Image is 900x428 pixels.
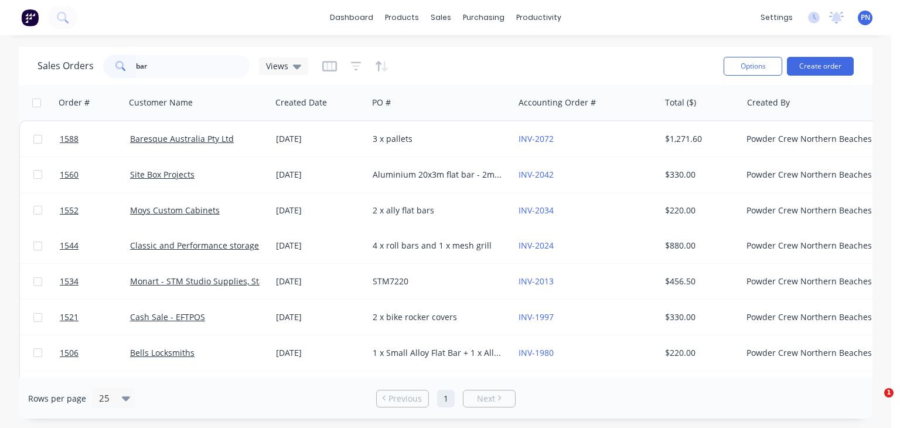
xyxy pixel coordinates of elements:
div: Accounting Order # [519,97,596,108]
h1: Sales Orders [37,60,94,72]
span: 1588 [60,133,79,145]
a: Previous page [377,393,428,405]
span: Rows per page [28,393,86,405]
img: Factory [21,9,39,26]
div: STM7220 [373,276,503,287]
span: 1544 [60,240,79,252]
a: INV-2042 [519,169,554,180]
a: Monart - STM Studio Supplies, Stanmart Film Services & Sports Mirrors [GEOGRAPHIC_DATA] [130,276,492,287]
a: 1481 [60,371,130,406]
div: Order # [59,97,90,108]
div: 3 x pallets [373,133,503,145]
div: settings [755,9,799,26]
div: $456.50 [665,276,734,287]
a: 1560 [60,157,130,192]
div: purchasing [457,9,510,26]
a: INV-1997 [519,311,554,322]
iframe: Intercom live chat [860,388,888,416]
a: dashboard [324,9,379,26]
div: $1,271.60 [665,133,734,145]
a: INV-1980 [519,347,554,358]
a: INV-2013 [519,276,554,287]
div: Powder Crew Northern Beaches [746,205,877,216]
span: 1560 [60,169,79,181]
span: 1506 [60,347,79,359]
div: [DATE] [276,347,363,359]
a: Page 1 is your current page [437,390,455,407]
a: 1506 [60,335,130,371]
div: 2 x ally flat bars [373,205,503,216]
a: 1552 [60,193,130,228]
a: 1544 [60,228,130,263]
span: Next [477,393,495,405]
input: Search... [136,55,250,78]
a: Cash Sale - EFTPOS [130,311,205,322]
div: Created Date [275,97,327,108]
div: $880.00 [665,240,734,252]
button: Create order [787,57,854,76]
div: Powder Crew Northern Beaches [746,311,877,323]
a: Site Box Projects [130,169,195,180]
span: Views [266,60,288,72]
div: [DATE] [276,133,363,145]
div: [DATE] [276,205,363,216]
span: 1552 [60,205,79,216]
div: Powder Crew Northern Beaches [746,276,877,287]
a: INV-2034 [519,205,554,216]
span: 1534 [60,276,79,287]
div: [DATE] [276,169,363,181]
div: Powder Crew Northern Beaches [746,347,877,359]
div: $330.00 [665,169,734,181]
a: Moys Custom Cabinets [130,205,220,216]
div: [DATE] [276,311,363,323]
div: Aluminium 20x3m flat bar - 2m QTY 14 [373,169,503,181]
div: Customer Name [129,97,193,108]
span: Previous [388,393,422,405]
a: 1588 [60,121,130,157]
div: Created By [747,97,790,108]
div: [DATE] [276,240,363,252]
a: Baresque Australia Pty Ltd [130,133,234,144]
div: Powder Crew Northern Beaches [746,133,877,145]
div: 2 x bike rocker covers [373,311,503,323]
div: sales [425,9,457,26]
ul: Pagination [371,390,520,407]
div: $220.00 [665,205,734,216]
div: 4 x roll bars and 1 x mesh grill [373,240,503,252]
div: 1 x Small Alloy Flat Bar + 1 x Alloy Angle Bracket - Powder Coat - DARK BRONZE [373,347,503,359]
div: Powder Crew Northern Beaches [746,240,877,252]
a: 1521 [60,300,130,335]
span: 1 [884,388,894,398]
a: 1534 [60,264,130,299]
a: Next page [463,393,515,405]
div: PO # [372,97,391,108]
div: [DATE] [276,276,363,287]
span: 1521 [60,311,79,323]
div: products [379,9,425,26]
div: Powder Crew Northern Beaches [746,169,877,181]
div: $330.00 [665,311,734,323]
a: INV-2072 [519,133,554,144]
button: Options [724,57,782,76]
a: Bells Locksmiths [130,347,195,358]
span: PN [861,12,870,23]
div: Total ($) [665,97,696,108]
div: productivity [510,9,567,26]
div: $220.00 [665,347,734,359]
a: Classic and Performance storage [130,240,259,251]
a: INV-2024 [519,240,554,251]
